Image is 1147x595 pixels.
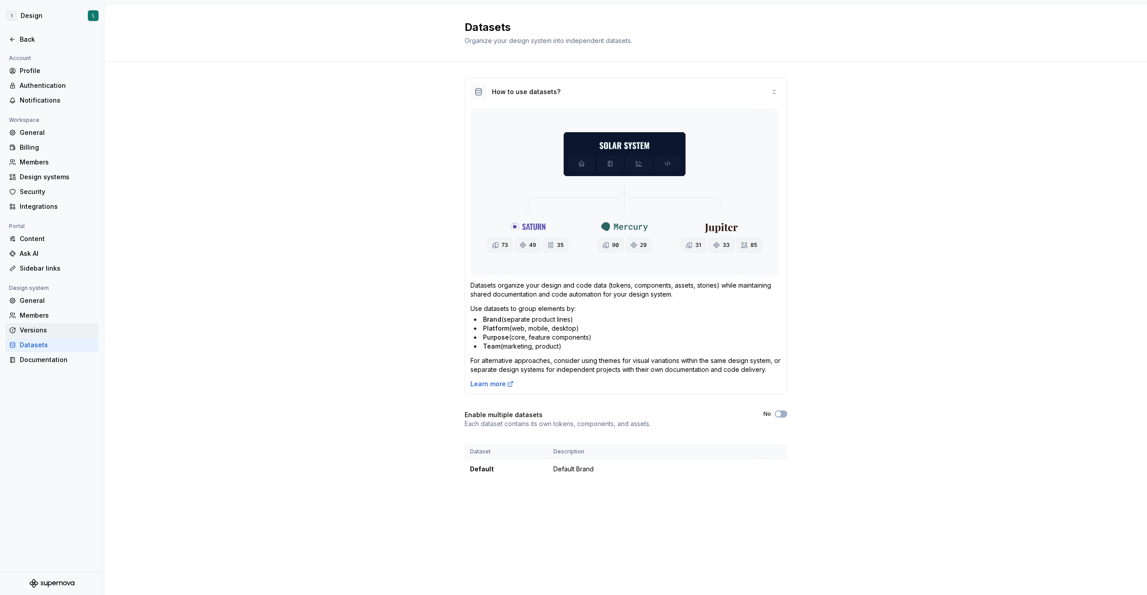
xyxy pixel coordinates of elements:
[5,140,99,155] a: Billing
[21,11,43,20] div: Design
[5,170,99,184] a: Design systems
[5,261,99,276] a: Sidebar links
[20,341,95,349] div: Datasets
[5,93,99,108] a: Notifications
[483,342,500,350] span: Team
[30,579,74,588] svg: Supernova Logo
[20,355,95,364] div: Documentation
[20,35,95,44] div: Back
[483,324,509,332] span: Platform
[470,379,514,388] a: Learn more
[20,143,95,152] div: Billing
[465,20,776,34] h2: Datasets
[483,333,509,341] span: Purpose
[470,465,543,474] div: Default
[465,410,543,419] h4: Enable multiple datasets
[5,232,99,246] a: Content
[5,115,43,125] div: Workspace
[92,12,94,19] div: \
[5,64,99,78] a: Profile
[465,37,632,44] span: Organize your design system into independent datasets.
[5,125,99,140] a: General
[5,155,99,169] a: Members
[5,185,99,199] a: Security
[5,323,99,337] a: Versions
[20,326,95,335] div: Versions
[5,293,99,308] a: General
[20,296,95,305] div: General
[6,10,17,21] div: I
[548,459,764,479] td: Default Brand
[763,410,771,418] label: No
[20,172,95,181] div: Design systems
[20,187,95,196] div: Security
[20,81,95,90] div: Authentication
[5,53,34,64] div: Account
[5,283,52,293] div: Design system
[5,353,99,367] a: Documentation
[465,419,651,428] p: Each dataset contains its own tokens, components, and assets.
[20,249,95,258] div: Ask AI
[492,87,561,96] div: How to use datasets?
[20,234,95,243] div: Content
[5,308,99,323] a: Members
[470,281,781,299] p: Datasets organize your design and code data (tokens, components, assets, stories) while maintaini...
[20,66,95,75] div: Profile
[20,311,95,320] div: Members
[483,315,501,323] span: Brand
[470,304,781,313] p: Use datasets to group elements by:
[20,264,95,273] div: Sidebar links
[474,324,781,333] li: (web, mobile, desktop)
[474,333,781,342] li: (core, feature components)
[20,158,95,167] div: Members
[5,221,28,232] div: Portal
[20,202,95,211] div: Integrations
[474,315,781,324] li: (separate product lines)
[5,246,99,261] a: Ask AI
[5,32,99,47] a: Back
[548,444,764,459] th: Description
[2,6,102,26] button: IDesign\
[5,338,99,352] a: Datasets
[20,96,95,105] div: Notifications
[5,78,99,93] a: Authentication
[465,444,548,459] th: Dataset
[470,356,781,374] p: For alternative approaches, consider using themes for visual variations within the same design sy...
[20,128,95,137] div: General
[5,199,99,214] a: Integrations
[474,342,781,351] li: (marketing, product)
